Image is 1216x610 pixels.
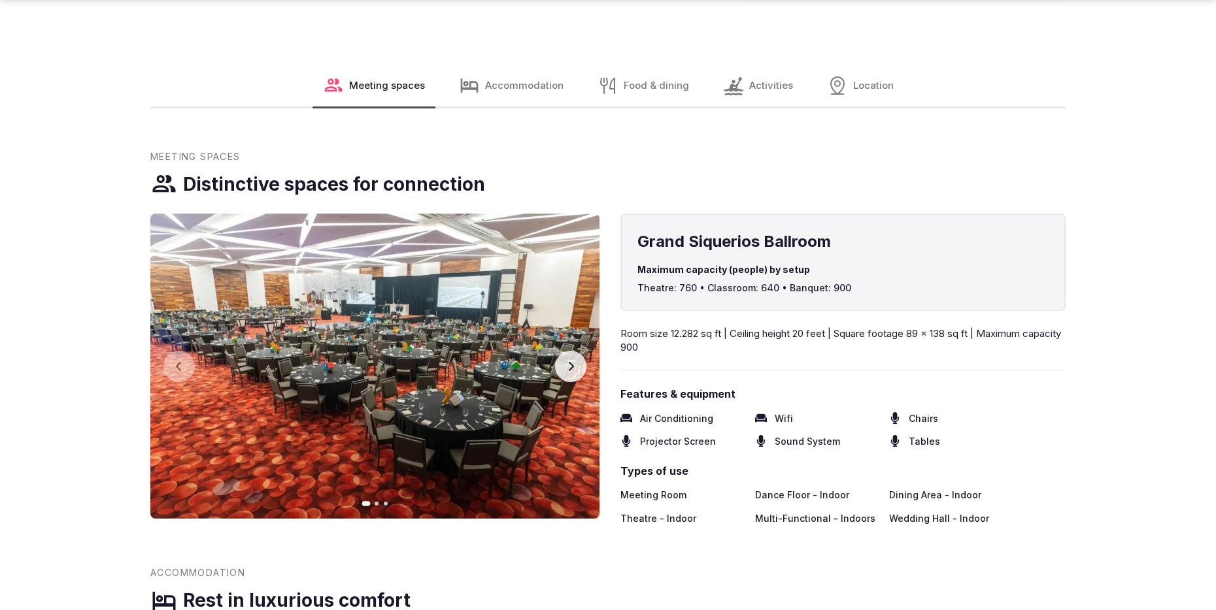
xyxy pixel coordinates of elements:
[637,231,1049,253] h4: Grand Siquerios Ballroom
[150,566,245,579] span: Accommodation
[362,502,370,507] button: Go to slide 1
[375,502,379,506] button: Go to slide 2
[150,150,241,163] span: Meeting Spaces
[755,489,849,502] span: Dance Floor - Indoor
[349,78,425,92] span: Meeting spaces
[775,435,840,448] span: Sound System
[640,435,716,448] span: Projector Screen
[909,435,940,448] span: Tables
[889,512,989,525] span: Wedding Hall - Indoor
[183,172,485,197] h3: Distinctive spaces for connection
[620,327,1061,353] span: Room size 12.282 sq ft | Ceiling height 20 feet | Square footage 89 x 138 sq ft | Maximum capacit...
[637,281,1049,295] span: Theatre: 760 • Classroom: 640 • Banquet: 900
[853,78,894,92] span: Location
[909,412,938,425] span: Chairs
[620,387,1066,401] span: Features & equipment
[749,78,793,92] span: Activities
[640,412,713,425] span: Air Conditioning
[384,502,388,506] button: Go to slide 3
[485,78,564,92] span: Accommodation
[624,78,689,92] span: Food & dining
[620,512,696,525] span: Theatre - Indoor
[150,214,600,519] img: Gallery image 1
[620,489,686,502] span: Meeting Room
[637,263,1049,276] span: Maximum capacity (people) by setup
[889,489,981,502] span: Dining Area - Indoor
[620,464,1066,478] span: Types of use
[755,512,875,525] span: Multi-Functional - Indoors
[775,412,793,425] span: Wifi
